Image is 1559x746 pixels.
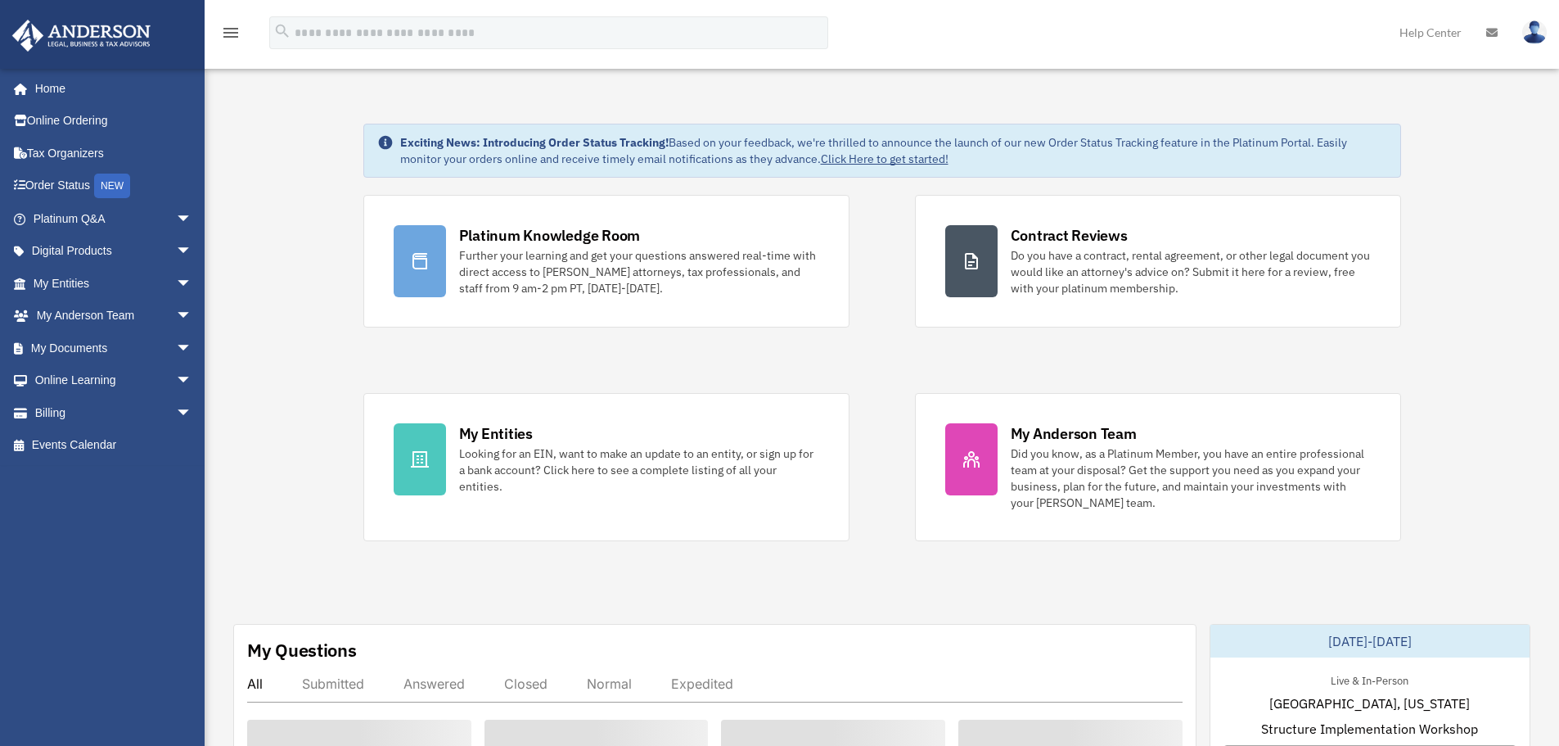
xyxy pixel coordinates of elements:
strong: Exciting News: Introducing Order Status Tracking! [400,135,669,150]
div: All [247,676,263,692]
div: Based on your feedback, we're thrilled to announce the launch of our new Order Status Tracking fe... [400,134,1387,167]
a: Order StatusNEW [11,170,217,203]
a: My Entities Looking for an EIN, want to make an update to an entity, or sign up for a bank accoun... [363,393,849,541]
i: search [273,22,291,40]
span: arrow_drop_down [176,396,209,430]
img: User Pic [1522,20,1547,44]
div: Contract Reviews [1011,225,1128,246]
a: Platinum Q&Aarrow_drop_down [11,202,217,235]
div: Closed [504,676,547,692]
div: Do you have a contract, rental agreement, or other legal document you would like an attorney's ad... [1011,247,1371,296]
a: Events Calendar [11,429,217,462]
span: [GEOGRAPHIC_DATA], [US_STATE] [1269,694,1470,713]
a: Tax Organizers [11,137,217,170]
a: menu [221,29,241,43]
span: arrow_drop_down [176,235,209,269]
i: menu [221,23,241,43]
span: arrow_drop_down [176,300,209,333]
div: My Questions [247,638,357,662]
div: My Entities [459,423,533,444]
div: Live & In-Person [1318,671,1422,688]
a: My Entitiesarrow_drop_down [11,267,217,300]
span: arrow_drop_down [176,364,209,398]
div: Further your learning and get your questions answered real-time with direct access to [PERSON_NAM... [459,247,819,296]
a: My Anderson Teamarrow_drop_down [11,300,217,332]
div: [DATE]-[DATE] [1210,625,1530,658]
div: Submitted [302,676,364,692]
div: Platinum Knowledge Room [459,225,641,246]
a: Billingarrow_drop_down [11,396,217,429]
span: arrow_drop_down [176,332,209,365]
span: Structure Implementation Workshop [1261,719,1478,739]
div: My Anderson Team [1011,423,1137,444]
a: My Documentsarrow_drop_down [11,332,217,364]
div: Normal [587,676,632,692]
div: Looking for an EIN, want to make an update to an entity, or sign up for a bank account? Click her... [459,445,819,495]
a: Platinum Knowledge Room Further your learning and get your questions answered real-time with dire... [363,195,849,328]
a: Digital Productsarrow_drop_down [11,235,217,268]
div: Answered [403,676,465,692]
a: My Anderson Team Did you know, as a Platinum Member, you have an entire professional team at your... [915,393,1401,541]
a: Contract Reviews Do you have a contract, rental agreement, or other legal document you would like... [915,195,1401,328]
div: NEW [94,174,130,198]
div: Did you know, as a Platinum Member, you have an entire professional team at your disposal? Get th... [1011,445,1371,511]
img: Anderson Advisors Platinum Portal [7,20,155,52]
a: Home [11,72,209,105]
a: Online Learningarrow_drop_down [11,364,217,397]
a: Click Here to get started! [821,151,948,166]
span: arrow_drop_down [176,202,209,236]
a: Online Ordering [11,105,217,138]
div: Expedited [671,676,733,692]
span: arrow_drop_down [176,267,209,301]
